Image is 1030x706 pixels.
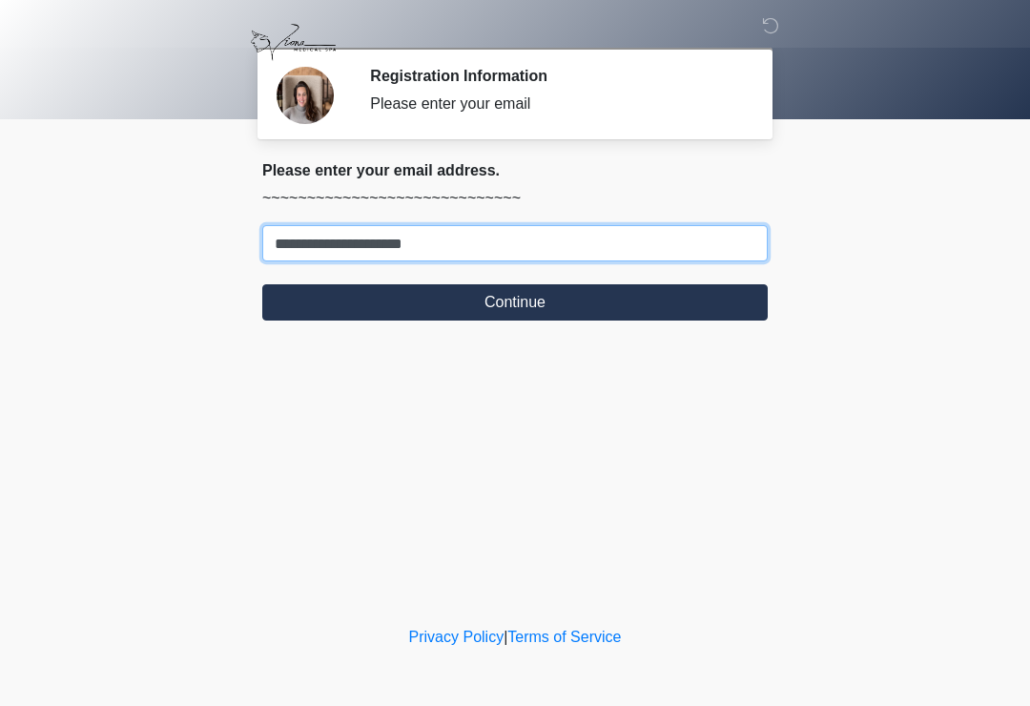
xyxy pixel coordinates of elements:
img: Agent Avatar [277,67,334,124]
img: Viona Medical Spa Logo [243,14,343,71]
a: | [504,629,507,645]
button: Continue [262,284,768,321]
a: Terms of Service [507,629,621,645]
div: Please enter your email [370,93,739,115]
a: Privacy Policy [409,629,505,645]
p: ~~~~~~~~~~~~~~~~~~~~~~~~~~~~~ [262,187,768,210]
h2: Please enter your email address. [262,161,768,179]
